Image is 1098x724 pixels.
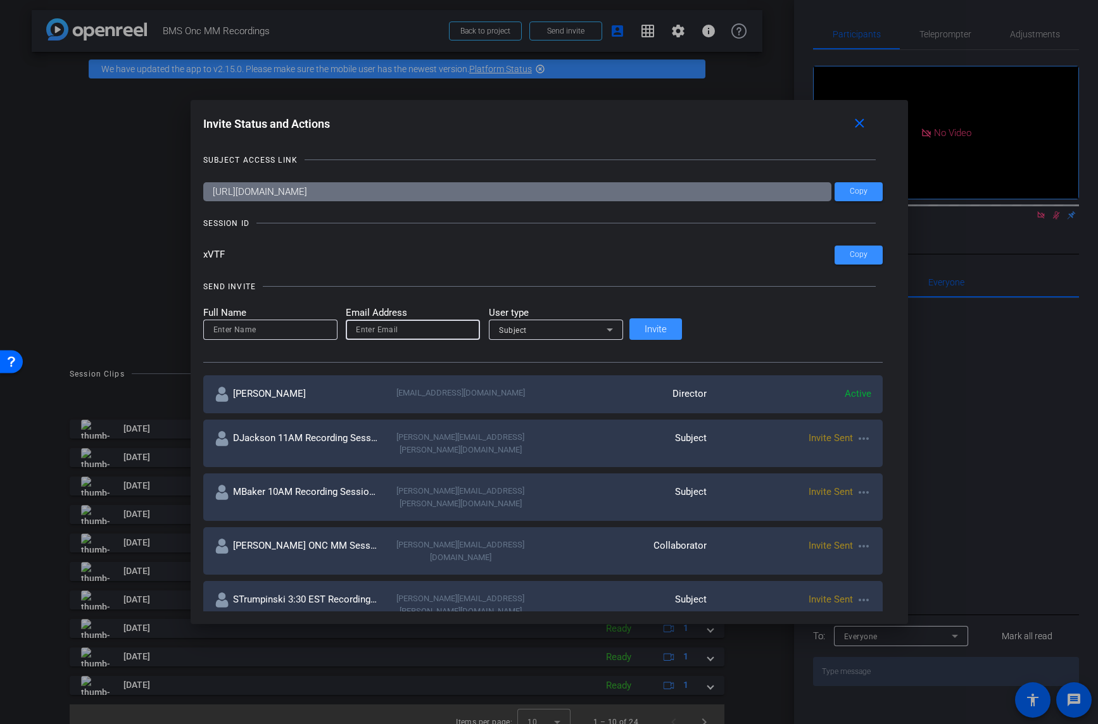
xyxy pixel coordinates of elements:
[856,485,871,500] mat-icon: more_horiz
[215,387,379,402] div: [PERSON_NAME]
[215,485,379,509] div: MBaker 10AM Recording Session Log In
[346,306,480,320] mat-label: Email Address
[203,280,256,293] div: SEND INVITE
[809,486,853,497] span: Invite Sent
[845,388,871,399] span: Active
[215,592,379,617] div: STrumpinski 3:30 EST Recording Session
[809,594,853,605] span: Invite Sent
[543,387,707,402] div: Director
[379,539,543,563] div: [PERSON_NAME][EMAIL_ADDRESS][DOMAIN_NAME]
[203,217,249,230] div: SESSION ID
[203,280,883,293] openreel-title-line: SEND INVITE
[213,322,327,337] input: Enter Name
[543,539,707,563] div: Collaborator
[856,539,871,554] mat-icon: more_horiz
[203,306,338,320] mat-label: Full Name
[203,217,883,230] openreel-title-line: SESSION ID
[379,485,543,509] div: [PERSON_NAME][EMAIL_ADDRESS][PERSON_NAME][DOMAIN_NAME]
[543,485,707,509] div: Subject
[850,187,868,196] span: Copy
[215,431,379,456] div: DJackson 11AM Recording Session
[856,592,871,608] mat-icon: more_horiz
[543,431,707,456] div: Subject
[499,326,527,335] span: Subject
[379,592,543,617] div: [PERSON_NAME][EMAIL_ADDRESS][PERSON_NAME][DOMAIN_NAME]
[215,539,379,563] div: [PERSON_NAME] ONC MM Sessions
[835,246,883,265] button: Copy
[203,154,298,166] div: SUBJECT ACCESS LINK
[379,431,543,456] div: [PERSON_NAME][EMAIL_ADDRESS][PERSON_NAME][DOMAIN_NAME]
[543,592,707,617] div: Subject
[379,387,543,402] div: [EMAIL_ADDRESS][DOMAIN_NAME]
[203,154,883,166] openreel-title-line: SUBJECT ACCESS LINK
[203,113,883,135] div: Invite Status and Actions
[489,306,623,320] mat-label: User type
[852,116,868,132] mat-icon: close
[809,432,853,444] span: Invite Sent
[356,322,470,337] input: Enter Email
[809,540,853,551] span: Invite Sent
[850,250,868,259] span: Copy
[856,431,871,446] mat-icon: more_horiz
[835,182,883,201] button: Copy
